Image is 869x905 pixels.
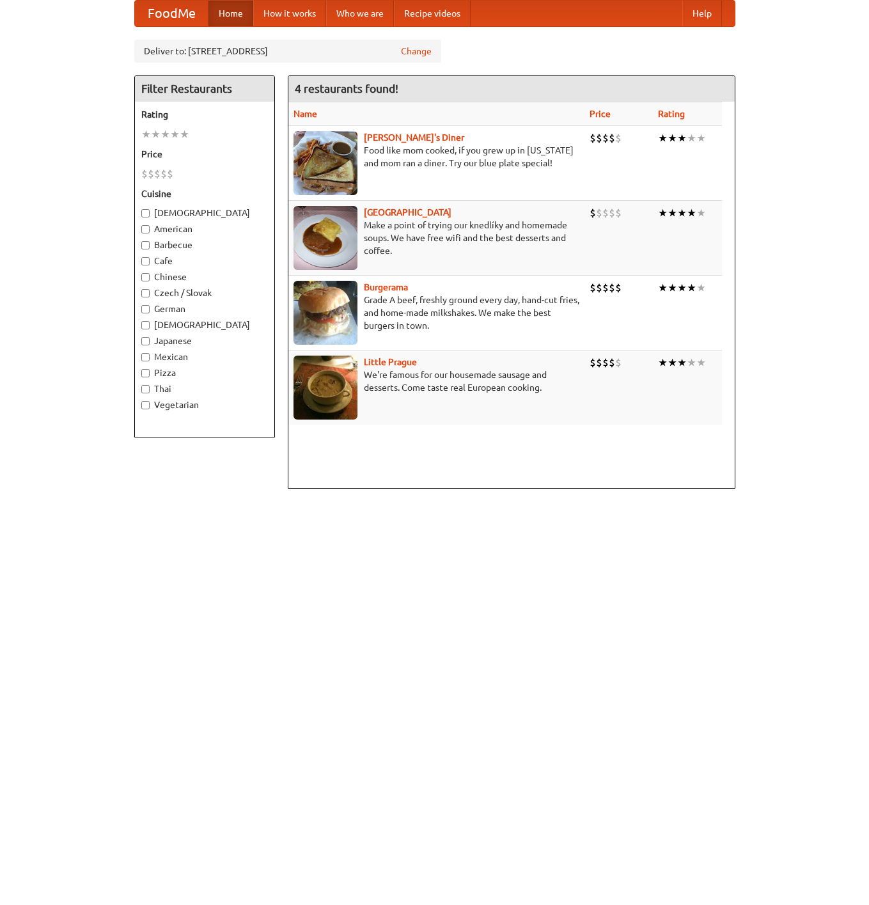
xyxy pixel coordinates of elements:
[696,356,706,370] li: ★
[141,369,150,377] input: Pizza
[141,319,268,331] label: [DEMOGRAPHIC_DATA]
[668,356,677,370] li: ★
[658,356,668,370] li: ★
[141,127,151,141] li: ★
[668,281,677,295] li: ★
[141,241,150,249] input: Barbecue
[141,148,268,161] h5: Price
[141,353,150,361] input: Mexican
[141,337,150,345] input: Japanese
[687,131,696,145] li: ★
[141,350,268,363] label: Mexican
[602,356,609,370] li: $
[677,281,687,295] li: ★
[141,401,150,409] input: Vegetarian
[160,127,170,141] li: ★
[364,357,417,367] a: Little Prague
[615,281,622,295] li: $
[253,1,326,26] a: How it works
[141,225,150,233] input: American
[364,282,408,292] a: Burgerama
[180,127,189,141] li: ★
[615,206,622,220] li: $
[141,257,150,265] input: Cafe
[135,76,274,102] h4: Filter Restaurants
[141,303,268,315] label: German
[135,1,208,26] a: FoodMe
[141,287,268,299] label: Czech / Slovak
[615,131,622,145] li: $
[151,127,160,141] li: ★
[394,1,471,26] a: Recipe videos
[658,206,668,220] li: ★
[295,83,398,95] ng-pluralize: 4 restaurants found!
[141,223,268,235] label: American
[364,207,451,217] a: [GEOGRAPHIC_DATA]
[141,334,268,347] label: Japanese
[141,398,268,411] label: Vegetarian
[590,206,596,220] li: $
[141,108,268,121] h5: Rating
[294,356,357,420] img: littleprague.jpg
[687,281,696,295] li: ★
[141,289,150,297] input: Czech / Slovak
[326,1,394,26] a: Who we are
[609,206,615,220] li: $
[687,356,696,370] li: ★
[141,305,150,313] input: German
[668,131,677,145] li: ★
[294,206,357,270] img: czechpoint.jpg
[687,206,696,220] li: ★
[602,206,609,220] li: $
[141,366,268,379] label: Pizza
[590,109,611,119] a: Price
[682,1,722,26] a: Help
[294,219,580,257] p: Make a point of trying our knedlíky and homemade soups. We have free wifi and the best desserts a...
[294,294,580,332] p: Grade A beef, freshly ground every day, hand-cut fries, and home-made milkshakes. We make the bes...
[141,385,150,393] input: Thai
[294,144,580,169] p: Food like mom cooked, if you grew up in [US_STATE] and mom ran a diner. Try our blue plate special!
[677,206,687,220] li: ★
[148,167,154,181] li: $
[668,206,677,220] li: ★
[294,109,317,119] a: Name
[658,281,668,295] li: ★
[615,356,622,370] li: $
[677,131,687,145] li: ★
[602,281,609,295] li: $
[141,239,268,251] label: Barbecue
[141,209,150,217] input: [DEMOGRAPHIC_DATA]
[141,321,150,329] input: [DEMOGRAPHIC_DATA]
[590,356,596,370] li: $
[364,132,464,143] a: [PERSON_NAME]'s Diner
[160,167,167,181] li: $
[141,207,268,219] label: [DEMOGRAPHIC_DATA]
[677,356,687,370] li: ★
[658,109,685,119] a: Rating
[134,40,441,63] div: Deliver to: [STREET_ADDRESS]
[596,206,602,220] li: $
[154,167,160,181] li: $
[170,127,180,141] li: ★
[294,131,357,195] img: sallys.jpg
[602,131,609,145] li: $
[208,1,253,26] a: Home
[696,131,706,145] li: ★
[294,368,580,394] p: We're famous for our housemade sausage and desserts. Come taste real European cooking.
[658,131,668,145] li: ★
[141,382,268,395] label: Thai
[609,131,615,145] li: $
[696,281,706,295] li: ★
[141,255,268,267] label: Cafe
[596,281,602,295] li: $
[141,273,150,281] input: Chinese
[141,187,268,200] h5: Cuisine
[141,271,268,283] label: Chinese
[609,281,615,295] li: $
[167,167,173,181] li: $
[590,281,596,295] li: $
